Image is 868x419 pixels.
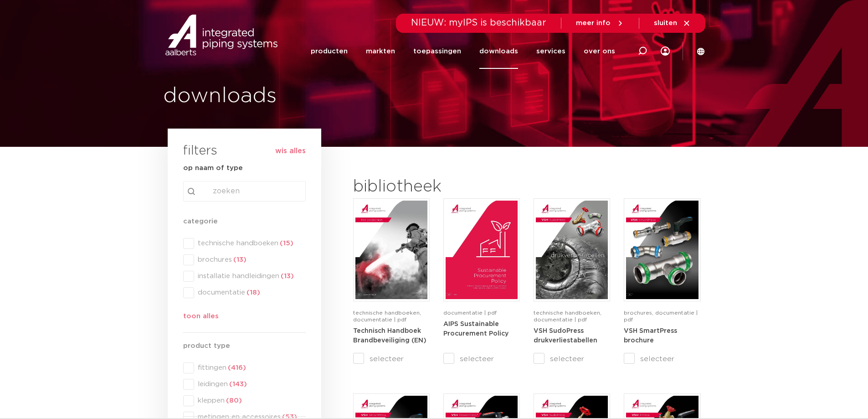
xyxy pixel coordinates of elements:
[183,140,217,162] h3: filters
[654,19,691,27] a: sluiten
[626,201,698,299] img: VSH-SmartPress_A4Brochure-5008016-2023_2.0_NL-pdf.jpg
[534,310,601,322] span: technische handboeken, documentatie | pdf
[443,321,508,337] a: AIPS Sustainable Procurement Policy
[411,18,546,27] span: NIEUW: myIPS is beschikbaar
[353,327,426,344] a: Technisch Handboek Brandbeveiliging (EN)
[576,19,624,27] a: meer info
[534,328,597,344] strong: VSH SudoPress drukverliestabellen
[584,34,615,69] a: over ons
[479,34,518,69] a: downloads
[355,201,427,299] img: FireProtection_A4TM_5007915_2025_2.0_EN-pdf.jpg
[536,34,565,69] a: services
[163,82,430,111] h1: downloads
[536,201,608,299] img: VSH-SudoPress_A4PLT_5007706_2024-2.0_NL-pdf.jpg
[183,165,243,171] strong: op naam of type
[576,20,611,26] span: meer info
[624,328,677,344] strong: VSH SmartPress brochure
[446,201,518,299] img: Aips_A4Sustainable-Procurement-Policy_5011446_EN-pdf.jpg
[443,310,497,316] span: documentatie | pdf
[311,34,615,69] nav: Menu
[654,20,677,26] span: sluiten
[311,34,348,69] a: producten
[624,310,698,322] span: brochures, documentatie | pdf
[413,34,461,69] a: toepassingen
[534,327,597,344] a: VSH SudoPress drukverliestabellen
[353,353,430,364] label: selecteer
[534,353,610,364] label: selecteer
[624,353,700,364] label: selecteer
[443,321,508,337] strong: AIPS Sustainable Procurement Policy
[353,310,421,322] span: technische handboeken, documentatie | pdf
[443,353,520,364] label: selecteer
[624,327,677,344] a: VSH SmartPress brochure
[353,328,426,344] strong: Technisch Handboek Brandbeveiliging (EN)
[353,176,515,198] h2: bibliotheek
[366,34,395,69] a: markten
